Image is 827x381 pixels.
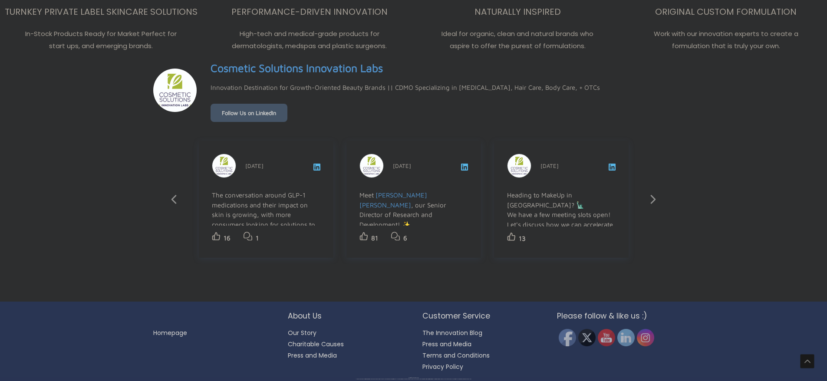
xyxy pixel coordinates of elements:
a: Press and Media [288,351,337,360]
h3: NATURALLY INSPIRED [419,6,617,17]
a: [PERSON_NAME] [PERSON_NAME] [359,191,427,209]
h2: Customer Service [422,310,540,322]
p: Innovation Destination for Growth-Oriented Beauty Brands || CDMO Specializing in [MEDICAL_DATA], ... [211,82,600,94]
p: [DATE] [393,161,411,171]
h2: About Us [288,310,405,322]
p: 1 [256,232,259,244]
img: Twitter [578,329,596,346]
nav: About Us [288,327,405,361]
img: sk-post-userpic [507,154,531,177]
div: All material on this Website, including design, text, images, logos and sounds, are owned by Cosm... [15,379,812,380]
p: High-tech and medical-grade products for dermatologists, medspas and plastic surgeons. [211,28,409,52]
p: 81 [371,232,378,244]
img: Facebook [559,329,576,346]
a: Terms and Conditions [422,351,490,360]
p: 13 [519,233,526,245]
a: View post on LinkedIn [609,164,616,172]
p: [DATE] [540,161,559,171]
a: Privacy Policy [422,362,463,371]
a: View post on LinkedIn [461,164,468,172]
p: 16 [224,232,231,244]
p: Ideal for organic, clean and natural brands who aspire to offer the purest of formulations. [419,28,617,52]
h3: ORIGINAL CUSTOM FORMULATION [627,6,825,17]
a: The Innovation Blog [422,328,482,337]
a: Press and Media [422,340,471,348]
a: Charitable Causes [288,340,344,348]
p: [DATE] [245,161,264,171]
h2: Please follow & like us :) [557,310,674,322]
a: View post on LinkedIn [313,164,320,172]
p: Work with our innovation experts to create a formulation that is truly your own. [627,28,825,52]
img: sk-post-userpic [360,154,383,177]
nav: Menu [153,327,270,338]
img: sk-post-userpic [212,154,236,177]
a: Our Story [288,328,316,337]
a: View page on LinkedIn [211,58,383,78]
img: sk-header-picture [153,69,197,112]
p: In-Stock Products Ready for Market Perfect for start ups, and emerging brands. [2,28,200,52]
p: 6 [403,232,407,244]
h3: TURNKEY PRIVATE LABEL SKINCARE SOLUTIONS [2,6,200,17]
div: Heading to MakeUp in [GEOGRAPHIC_DATA]? 🗽 We have a few meeting slots open! Let's discuss how we ... [507,190,614,308]
a: Homepage [153,328,187,337]
div: Copyright © 2025 [15,378,812,378]
h3: PERFORMANCE-DRIVEN INNOVATION [211,6,409,17]
nav: Customer Service [422,327,540,372]
a: Follow Us on LinkedIn [211,104,287,122]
